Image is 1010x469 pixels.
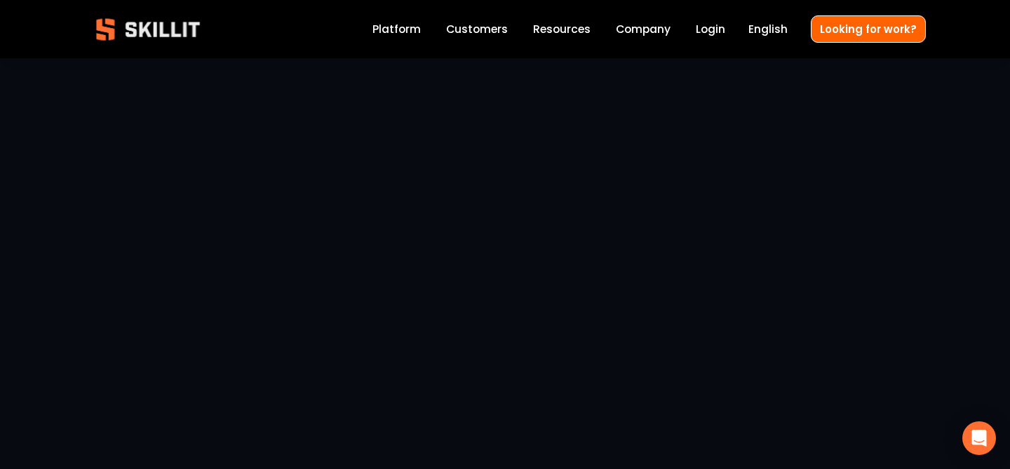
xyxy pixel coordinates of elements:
[533,20,591,39] a: folder dropdown
[748,20,788,39] div: language picker
[616,20,671,39] a: Company
[533,21,591,37] span: Resources
[811,15,926,43] a: Looking for work?
[696,20,725,39] a: Login
[372,20,421,39] a: Platform
[748,21,788,37] span: English
[84,8,212,50] img: Skillit
[446,20,508,39] a: Customers
[962,421,996,455] div: Open Intercom Messenger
